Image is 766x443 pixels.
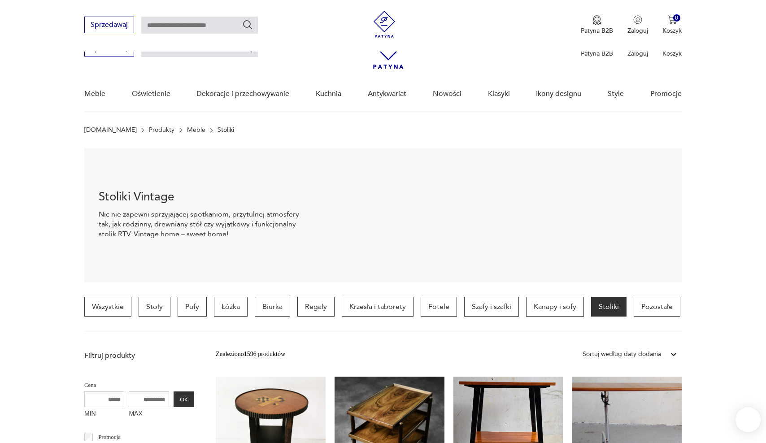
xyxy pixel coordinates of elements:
div: Sortuj według daty dodania [583,349,661,359]
button: Sprzedawaj [84,17,134,33]
img: Patyna - sklep z meblami i dekoracjami vintage [371,11,398,38]
h1: Stoliki Vintage [99,191,309,202]
a: Stoły [139,297,170,317]
button: 0Koszyk [662,15,682,35]
p: Filtruj produkty [84,351,194,360]
a: Stoliki [591,297,627,317]
a: Ikony designu [536,77,581,111]
p: Zaloguj [627,49,648,58]
a: Pufy [178,297,207,317]
p: Patyna B2B [581,49,613,58]
a: Nowości [433,77,461,111]
img: Ikona medalu [592,15,601,25]
p: Zaloguj [627,26,648,35]
a: Sprzedawaj [84,46,134,52]
a: Dekoracje i przechowywanie [196,77,289,111]
a: Biurka [255,297,290,317]
a: Meble [187,126,205,134]
p: Promocja [98,432,121,442]
a: Produkty [149,126,174,134]
label: MAX [129,407,169,421]
p: Koszyk [662,26,682,35]
label: MIN [84,407,125,421]
a: Oświetlenie [132,77,170,111]
img: 2a258ee3f1fcb5f90a95e384ca329760.jpg [323,148,682,282]
a: Meble [84,77,105,111]
a: Krzesła i taborety [342,297,413,317]
a: Klasyki [488,77,510,111]
p: Cena [84,380,194,390]
a: Kanapy i sofy [526,297,584,317]
p: Stoliki [218,126,234,134]
a: Regały [297,297,335,317]
button: OK [174,391,194,407]
p: Nic nie zapewni sprzyjającej spotkaniom, przytulnej atmosfery tak, jak rodzinny, drewniany stół c... [99,209,309,239]
a: Style [608,77,624,111]
a: Łóżka [214,297,248,317]
iframe: Smartsupp widget button [736,407,761,432]
div: 0 [673,14,681,22]
button: Zaloguj [627,15,648,35]
a: Ikona medaluPatyna B2B [581,15,613,35]
a: Antykwariat [368,77,406,111]
a: Promocje [650,77,682,111]
button: Patyna B2B [581,15,613,35]
a: Fotele [421,297,457,317]
p: Patyna B2B [581,26,613,35]
img: Ikona koszyka [668,15,677,24]
a: Wszystkie [84,297,131,317]
a: Kuchnia [316,77,341,111]
a: Szafy i szafki [464,297,519,317]
button: Szukaj [242,19,253,30]
a: [DOMAIN_NAME] [84,126,137,134]
a: Pozostałe [634,297,680,317]
p: Koszyk [662,49,682,58]
a: Sprzedawaj [84,22,134,29]
div: Znaleziono 1596 produktów [216,349,285,359]
img: Ikonka użytkownika [633,15,642,24]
